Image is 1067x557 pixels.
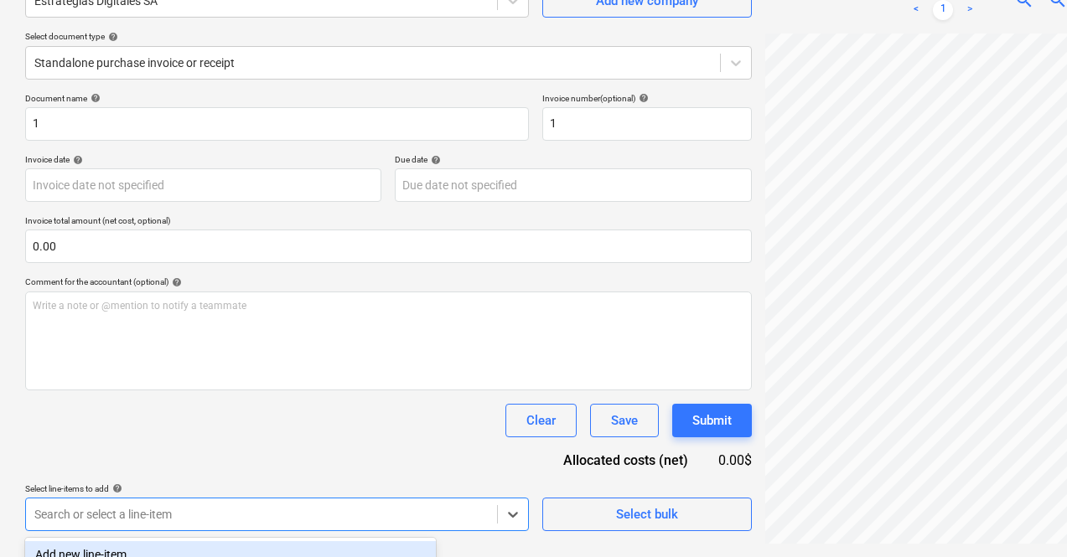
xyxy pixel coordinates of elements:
[542,498,752,531] button: Select bulk
[25,483,529,494] div: Select line-items to add
[109,483,122,493] span: help
[168,277,182,287] span: help
[105,32,118,42] span: help
[616,503,678,525] div: Select bulk
[70,155,83,165] span: help
[542,107,752,141] input: Invoice number
[692,410,732,431] div: Submit
[87,93,101,103] span: help
[25,276,752,287] div: Comment for the accountant (optional)
[395,168,751,202] input: Due date not specified
[395,154,751,165] div: Due date
[542,93,752,104] div: Invoice number (optional)
[611,410,638,431] div: Save
[715,451,752,470] div: 0.00$
[427,155,441,165] span: help
[983,477,1067,557] iframe: Chat Widget
[25,93,529,104] div: Document name
[25,168,381,202] input: Invoice date not specified
[672,404,752,437] button: Submit
[983,477,1067,557] div: Widget de chat
[25,215,752,230] p: Invoice total amount (net cost, optional)
[505,404,577,437] button: Clear
[25,31,752,42] div: Select document type
[25,230,752,263] input: Invoice total amount (net cost, optional)
[25,107,529,141] input: Document name
[534,451,715,470] div: Allocated costs (net)
[25,154,381,165] div: Invoice date
[526,410,556,431] div: Clear
[590,404,659,437] button: Save
[635,93,649,103] span: help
